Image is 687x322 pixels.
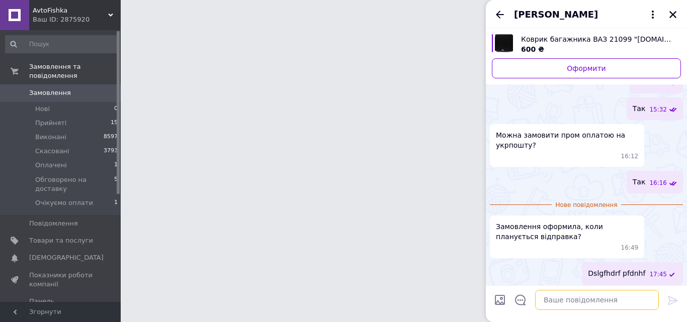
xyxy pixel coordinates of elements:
[29,271,93,289] span: Показники роботи компанії
[29,236,93,245] span: Товари та послуги
[649,270,667,279] span: 17:45 12.08.2025
[588,268,645,279] span: Dslgfhdrf pfdnhf
[33,6,108,15] span: AvtoFishka
[649,105,667,114] span: 15:32 12.08.2025
[114,161,118,170] span: 1
[35,147,69,156] span: Скасовані
[29,62,121,80] span: Замовлення та повідомлення
[114,175,118,193] span: 5
[649,179,667,187] span: 16:16 12.08.2025
[521,34,673,44] span: Коврик багажника ВАЗ 21099 "[DOMAIN_NAME]" (Vectra A)
[667,9,679,21] button: Закрити
[104,133,118,142] span: 8597
[514,8,598,21] span: [PERSON_NAME]
[621,152,639,161] span: 16:12 12.08.2025
[496,222,638,242] span: Замовлення оформила, коли планується відправка?
[633,103,646,114] span: Так
[35,104,50,114] span: Нові
[35,119,66,128] span: Прийняті
[514,293,527,306] button: Відкрити шаблони відповідей
[111,119,118,128] span: 15
[492,34,681,54] a: Переглянути товар
[35,133,66,142] span: Виконані
[496,130,638,150] span: Можна замовити пром оплатою на укрпошту?
[114,198,118,207] span: 1
[33,15,121,24] div: Ваш ID: 2875920
[5,35,119,53] input: Пошук
[29,219,78,228] span: Повідомлення
[114,104,118,114] span: 0
[29,88,71,97] span: Замовлення
[104,147,118,156] span: 3793
[35,198,93,207] span: Очікуємо оплати
[29,253,104,262] span: [DEMOGRAPHIC_DATA]
[35,175,114,193] span: Обговорено на доставку
[621,244,639,252] span: 16:49 12.08.2025
[492,58,681,78] a: Оформити
[29,297,93,315] span: Панель управління
[552,201,622,209] span: Нове повідомлення
[521,45,544,53] span: 600 ₴
[495,34,513,52] img: 2554833932_w640_h640_kovrik-bagazhnika-vaz.jpg
[633,177,646,187] span: Так
[514,8,659,21] button: [PERSON_NAME]
[35,161,67,170] span: Оплачені
[494,9,506,21] button: Назад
